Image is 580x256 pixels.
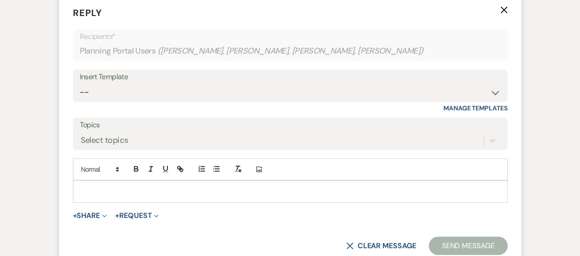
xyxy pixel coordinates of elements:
span: + [73,212,77,219]
button: Send Message [429,237,507,255]
div: Insert Template [80,71,501,84]
button: Clear message [346,242,416,250]
span: ( [PERSON_NAME], [PERSON_NAME], [PERSON_NAME], [PERSON_NAME] ) [157,45,424,57]
p: Recipients* [80,31,501,43]
a: Manage Templates [443,104,508,112]
button: Share [73,212,107,219]
button: Request [115,212,159,219]
span: Reply [73,7,102,19]
span: + [115,212,119,219]
div: Select topics [81,135,128,147]
label: Topics [80,119,501,132]
div: Planning Portal Users [80,42,501,60]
